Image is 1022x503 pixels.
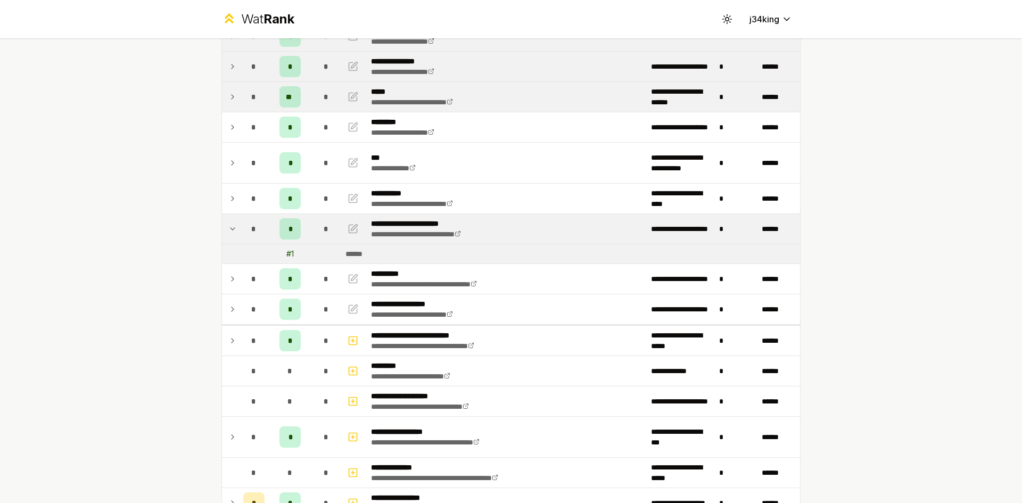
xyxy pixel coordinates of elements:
div: # 1 [286,249,294,259]
span: j34king [749,13,779,26]
span: Rank [263,11,294,27]
button: j34king [741,10,801,29]
a: WatRank [221,11,294,28]
div: Wat [241,11,294,28]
